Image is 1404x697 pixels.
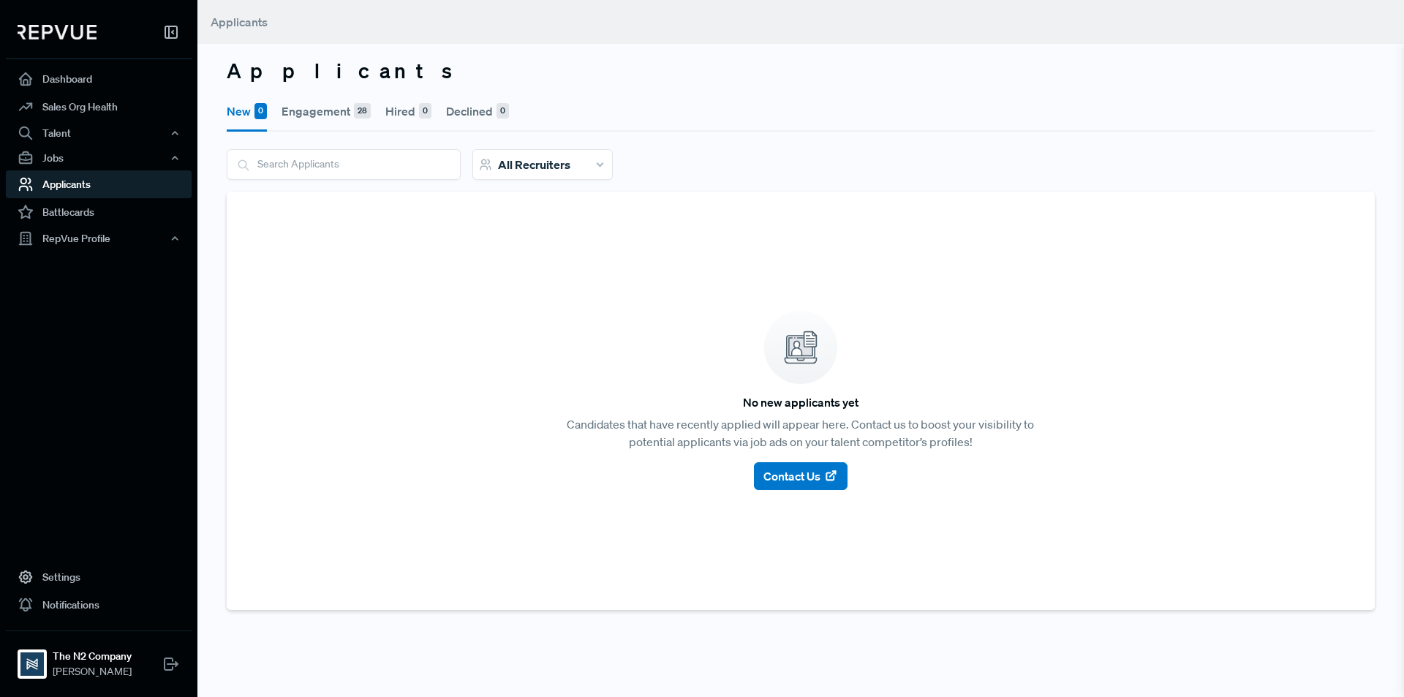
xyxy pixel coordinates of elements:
span: Contact Us [763,467,820,485]
button: Jobs [6,146,192,170]
a: Notifications [6,591,192,619]
a: The N2 CompanyThe N2 Company[PERSON_NAME] [6,630,192,685]
img: The N2 Company [20,652,44,676]
h3: Applicants [227,59,1375,83]
p: Candidates that have recently applied will appear here. Contact us to boost your visibility to po... [551,415,1052,451]
a: Sales Org Health [6,93,192,121]
a: Dashboard [6,65,192,93]
h6: No new applicants yet [743,396,858,410]
button: Contact Us [754,462,848,490]
div: 0 [497,103,509,119]
button: Engagement28 [282,91,371,132]
span: Applicants [211,15,268,29]
a: Applicants [6,170,192,198]
a: Battlecards [6,198,192,226]
button: New0 [227,91,267,132]
button: RepVue Profile [6,226,192,251]
span: All Recruiters [498,157,570,172]
a: Settings [6,563,192,591]
strong: The N2 Company [53,649,132,664]
input: Search Applicants [227,150,460,178]
div: 0 [419,103,431,119]
div: 0 [254,103,267,119]
img: RepVue [18,25,97,39]
button: Declined0 [446,91,509,132]
div: 28 [354,103,371,119]
span: [PERSON_NAME] [53,664,132,679]
button: Hired0 [385,91,431,132]
button: Talent [6,121,192,146]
